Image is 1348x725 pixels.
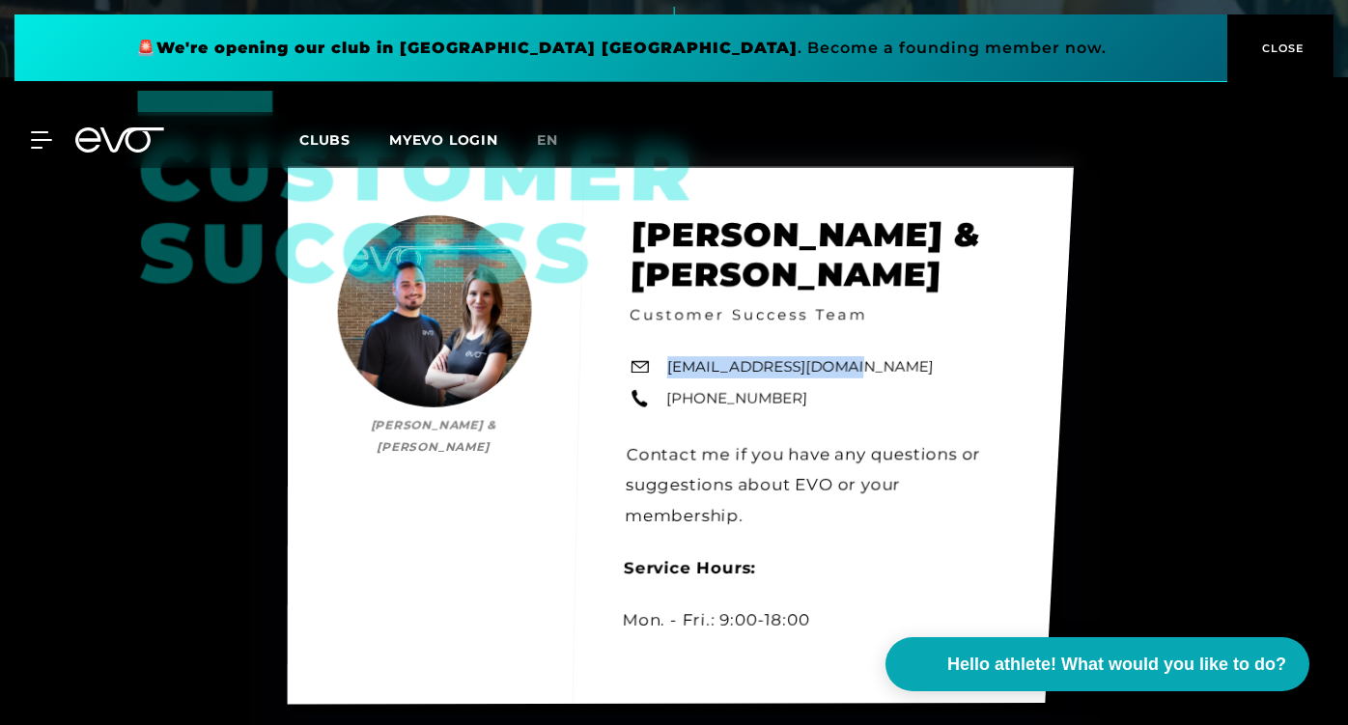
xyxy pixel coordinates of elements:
a: en [537,129,581,152]
font: en [537,131,558,149]
button: CLOSE [1227,14,1334,82]
a: [PHONE_NUMBER] [666,388,808,409]
button: Hello athlete! What would you like to do? [885,637,1309,691]
font: CLOSE [1262,42,1305,55]
a: Clubs [299,130,389,149]
font: Hello athlete! What would you like to do? [947,655,1286,674]
font: Clubs [299,131,351,149]
a: [EMAIL_ADDRESS][DOMAIN_NAME] [667,356,935,377]
a: MYEVO LOGIN [389,131,498,149]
